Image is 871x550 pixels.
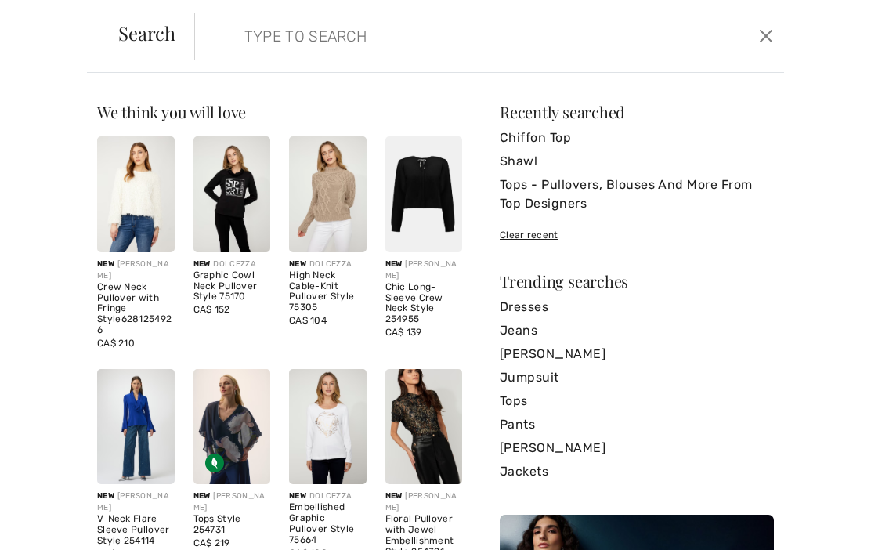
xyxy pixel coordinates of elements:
[755,24,778,49] button: Close
[289,490,367,502] div: DOLCEZZA
[193,490,271,514] div: [PERSON_NAME]
[97,136,175,252] img: Crew Neck Pullover with Fringe Style 6281254926. Off white
[385,491,403,501] span: New
[97,491,114,501] span: New
[97,282,175,336] div: Crew Neck Pullover with Fringe Style
[97,259,175,282] div: [PERSON_NAME]
[500,460,774,483] a: Jackets
[385,490,463,514] div: [PERSON_NAME]
[193,259,271,270] div: DOLCEZZA
[193,259,211,269] span: New
[289,270,367,313] div: High Neck Cable-Knit Pullover Style 75305
[500,273,774,289] div: Trending searches
[289,136,367,252] img: High Neck Cable-Knit Pullover Style 75305. Taupe
[500,173,774,215] a: Tops - Pullovers, Blouses And More From Top Designers
[97,338,135,349] span: CA$ 210
[500,389,774,413] a: Tops
[193,514,271,536] div: Tops Style 254731
[385,369,463,485] img: Floral Pullover with Jewel Embellishment Style 254321. Copper/Black
[289,369,367,485] img: Embellished Graphic Pullover Style 75664. As sample
[385,136,463,252] img: Chic Long-Sleeve Crew Neck Style 254955. Black
[289,502,367,545] div: Embellished Graphic Pullover Style 75664
[97,313,172,335] a: 6281254926
[500,228,774,242] div: Clear recent
[193,304,230,315] span: CA$ 152
[289,491,306,501] span: New
[193,270,271,302] div: Graphic Cowl Neck Pullover Style 75170
[193,537,230,548] span: CA$ 219
[500,436,774,460] a: [PERSON_NAME]
[193,136,271,252] img: Graphic Cowl Neck Pullover Style 75170. Black
[118,24,175,42] span: Search
[205,454,224,472] img: Sustainable Fabric
[500,104,774,120] div: Recently searched
[97,259,114,269] span: New
[385,259,463,282] div: [PERSON_NAME]
[289,315,327,326] span: CA$ 104
[385,327,422,338] span: CA$ 139
[500,126,774,150] a: Chiffon Top
[385,259,403,269] span: New
[500,319,774,342] a: Jeans
[193,369,271,485] img: Joseph Ribkoff Tops Style 254731. Midnight Blue/Multi
[500,366,774,389] a: Jumpsuit
[500,150,774,173] a: Shawl
[500,413,774,436] a: Pants
[289,259,367,270] div: DOLCEZZA
[233,13,624,60] input: TYPE TO SEARCH
[500,342,774,366] a: [PERSON_NAME]
[289,259,306,269] span: New
[97,369,175,485] img: V-Neck Flare-Sleeve Pullover Style 254114. Black
[97,101,246,122] span: We think you will love
[97,490,175,514] div: [PERSON_NAME]
[193,491,211,501] span: New
[385,282,463,325] div: Chic Long-Sleeve Crew Neck Style 254955
[97,514,175,546] div: V-Neck Flare-Sleeve Pullover Style 254114
[500,295,774,319] a: Dresses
